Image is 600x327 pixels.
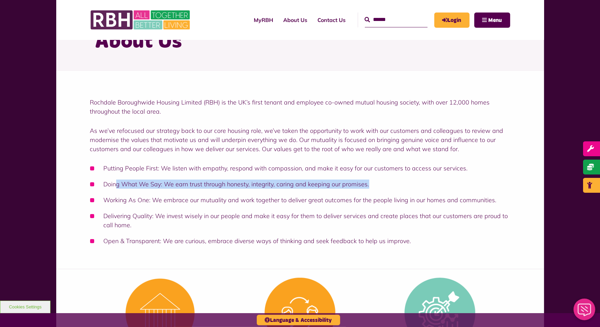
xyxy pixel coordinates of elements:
[257,315,340,325] button: Language & Accessibility
[90,98,510,116] p: Rochdale Boroughwide Housing Limited (RBH) is the UK’s first tenant and employee co-owned mutual ...
[90,211,510,230] li: Delivering Quality: We invest wisely in our people and make it easy for them to deliver services ...
[90,126,510,154] p: As we’ve refocused our strategy back to our core housing role, we’ve taken the opportunity to wor...
[474,13,510,28] button: Navigation
[434,13,470,28] a: MyRBH
[570,297,600,327] iframe: Netcall Web Assistant for live chat
[278,11,313,29] a: About Us
[365,13,428,27] input: Search
[249,11,278,29] a: MyRBH
[90,195,510,205] li: Working As One: We embrace our mutuality and work together to deliver great outcomes for the peop...
[313,11,351,29] a: Contact Us
[90,7,192,33] img: RBH
[90,164,510,173] li: Putting People First: We listen with empathy, respond with compassion, and make it easy for our c...
[90,236,510,246] li: Open & Transparent: We are curious, embrace diverse ways of thinking and seek feedback to help us...
[95,29,505,55] h1: About Us
[489,18,502,23] span: Menu
[90,180,510,189] li: Doing What We Say: We earn trust through honesty, integrity, caring and keeping our promises.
